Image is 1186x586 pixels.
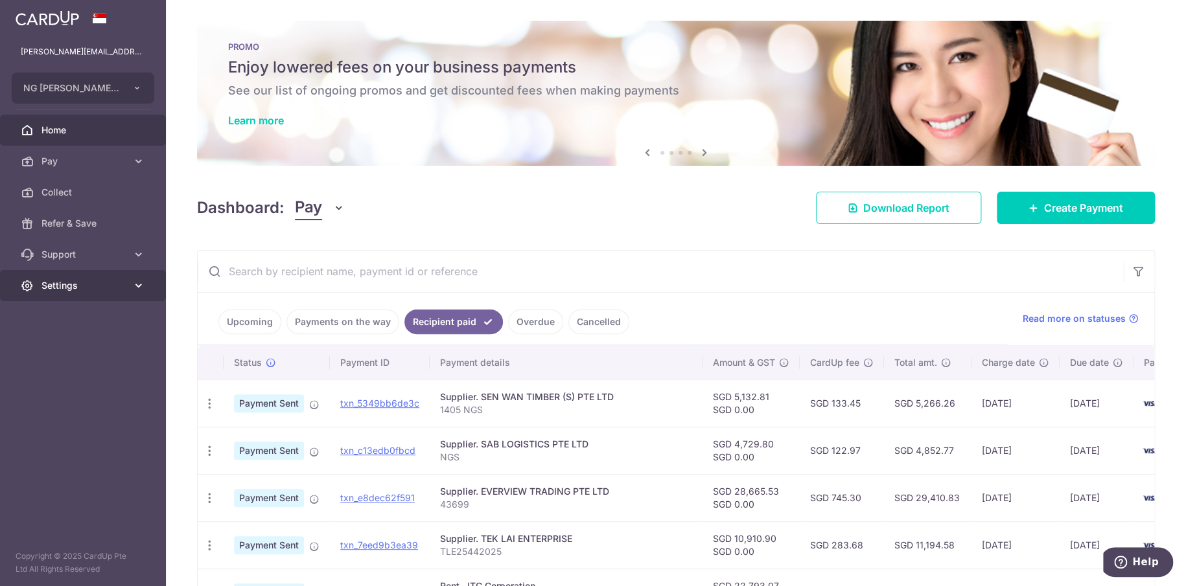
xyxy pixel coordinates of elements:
[218,310,281,334] a: Upcoming
[12,73,154,104] button: NG [PERSON_NAME] WOODWORKING INDUSTRIAL PTE. LTD.
[440,451,692,464] p: NGS
[1060,474,1134,521] td: [DATE]
[1023,312,1126,325] span: Read more on statuses
[997,192,1155,224] a: Create Payment
[1060,379,1134,427] td: [DATE]
[863,200,949,216] span: Download Report
[800,474,884,521] td: SGD 745.30
[884,379,971,427] td: SGD 5,266.26
[340,445,415,456] a: txn_c13edb0fbcd
[21,45,145,58] p: [PERSON_NAME][EMAIL_ADDRESS][DOMAIN_NAME]
[340,492,415,503] a: txn_e8dec62f591
[884,427,971,474] td: SGD 4,852.77
[884,521,971,569] td: SGD 11,194.58
[1103,547,1173,580] iframe: Opens a widget where you can find more information
[713,356,775,369] span: Amount & GST
[440,485,692,498] div: Supplier. EVERVIEW TRADING PTE LTD
[41,279,127,292] span: Settings
[1044,200,1123,216] span: Create Payment
[800,379,884,427] td: SGD 133.45
[568,310,629,334] a: Cancelled
[703,379,800,427] td: SGD 5,132.81 SGD 0.00
[41,186,127,199] span: Collect
[982,356,1035,369] span: Charge date
[508,310,563,334] a: Overdue
[23,82,119,95] span: NG [PERSON_NAME] WOODWORKING INDUSTRIAL PTE. LTD.
[228,83,1124,98] h6: See our list of ongoing promos and get discounted fees when making payments
[971,474,1060,521] td: [DATE]
[41,155,127,168] span: Pay
[234,442,304,460] span: Payment Sent
[1137,396,1163,411] img: Bank Card
[1137,490,1163,506] img: Bank Card
[330,346,430,379] th: Payment ID
[440,390,692,403] div: Supplier. SEN WAN TIMBER (S) PTE LTD
[234,394,304,412] span: Payment Sent
[703,427,800,474] td: SGD 4,729.80 SGD 0.00
[286,310,399,334] a: Payments on the way
[1137,443,1163,458] img: Bank Card
[234,489,304,507] span: Payment Sent
[430,346,703,379] th: Payment details
[340,398,419,409] a: txn_5349bb6de3c
[295,196,322,220] span: Pay
[234,356,262,369] span: Status
[800,427,884,474] td: SGD 122.97
[1070,356,1109,369] span: Due date
[440,545,692,558] p: TLE25442025
[971,521,1060,569] td: [DATE]
[41,217,127,230] span: Refer & Save
[440,438,692,451] div: Supplier. SAB LOGISTICS PTE LTD
[228,114,284,127] a: Learn more
[234,536,304,554] span: Payment Sent
[295,196,345,220] button: Pay
[228,41,1124,52] p: PROMO
[16,10,79,26] img: CardUp
[197,21,1155,166] img: Latest Promos Banner
[800,521,884,569] td: SGD 283.68
[816,192,981,224] a: Download Report
[894,356,937,369] span: Total amt.
[440,532,692,545] div: Supplier. TEK LAI ENTERPRISE
[440,498,692,511] p: 43699
[1060,427,1134,474] td: [DATE]
[41,124,127,137] span: Home
[884,474,971,521] td: SGD 29,410.83
[810,356,859,369] span: CardUp fee
[404,310,503,334] a: Recipient paid
[1060,521,1134,569] td: [DATE]
[198,251,1123,292] input: Search by recipient name, payment id or reference
[197,196,285,220] h4: Dashboard:
[340,539,418,550] a: txn_7eed9b3ea39
[228,57,1124,78] h5: Enjoy lowered fees on your business payments
[1137,537,1163,553] img: Bank Card
[971,427,1060,474] td: [DATE]
[703,474,800,521] td: SGD 28,665.53 SGD 0.00
[440,403,692,416] p: 1405 NGS
[41,248,127,261] span: Support
[1023,312,1139,325] a: Read more on statuses
[703,521,800,569] td: SGD 10,910.90 SGD 0.00
[971,379,1060,427] td: [DATE]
